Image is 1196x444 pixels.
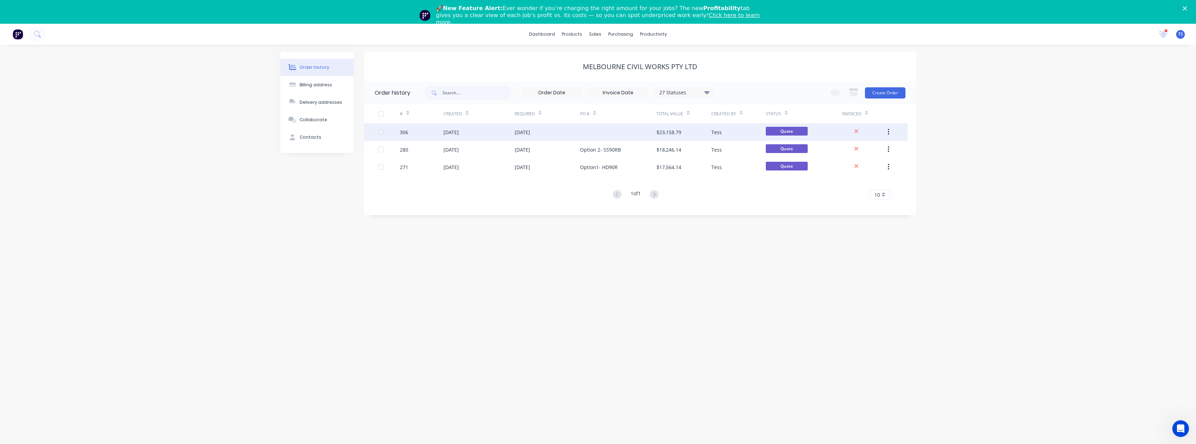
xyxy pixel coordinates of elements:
div: Option1- HD90R [580,163,618,171]
div: Created By [711,111,736,117]
div: Invoiced [842,111,861,117]
div: Billing address [300,82,332,88]
button: Billing address [280,76,354,94]
div: # [400,104,443,123]
div: Collaborate [300,117,327,123]
div: $17,564.14 [656,163,681,171]
div: Total Value [656,104,711,123]
a: Click here to learn more. [436,12,760,26]
span: Quote [766,127,808,136]
div: purchasing [605,29,637,39]
button: Delivery addresses [280,94,354,111]
div: Close [1183,6,1190,10]
img: Factory [13,29,23,39]
div: 1 of 1 [631,190,641,200]
button: Order history [280,59,354,76]
div: Required [515,111,535,117]
input: Order Date [522,88,581,98]
span: Quote [766,144,808,153]
div: PO # [580,111,589,117]
div: $18,246.14 [656,146,681,153]
input: Search... [442,86,512,100]
div: Created [443,104,514,123]
div: PO # [580,104,656,123]
div: Status [766,111,781,117]
iframe: Intercom live chat [1172,420,1189,437]
a: dashboard [526,29,558,39]
b: New Feature Alert: [443,5,503,12]
span: 10 [874,191,880,198]
div: Order history [300,64,329,71]
div: [DATE] [515,146,530,153]
input: Invoice Date [589,88,647,98]
span: TS [1178,31,1183,37]
div: [DATE] [515,163,530,171]
div: Created [443,111,462,117]
button: Create Order [865,87,905,99]
div: [DATE] [443,163,459,171]
div: Total Value [656,111,683,117]
div: $23,158.79 [656,129,681,136]
div: [DATE] [443,146,459,153]
div: Tess [711,163,722,171]
button: Collaborate [280,111,354,129]
div: products [558,29,586,39]
div: Tess [711,146,722,153]
div: Melbourne Civil Works Pty Ltd [583,63,697,71]
div: 271 [400,163,408,171]
div: Tess [711,129,722,136]
div: 306 [400,129,408,136]
div: sales [586,29,605,39]
div: Required [515,104,580,123]
div: Option 2- SS90RB [580,146,621,153]
button: Contacts [280,129,354,146]
div: 🚀 Ever wonder if you’re charging the right amount for your jobs? The new tab gives you a clear vi... [436,5,766,26]
div: Status [766,104,842,123]
span: Quote [766,162,808,170]
div: 27 Statuses [655,89,714,96]
div: Contacts [300,134,321,140]
div: 280 [400,146,408,153]
div: [DATE] [515,129,530,136]
div: [DATE] [443,129,459,136]
div: productivity [637,29,670,39]
div: Order history [375,89,410,97]
b: Profitability [703,5,741,12]
div: Delivery addresses [300,99,342,105]
img: Profile image for Team [419,10,431,21]
div: Invoiced [842,104,886,123]
div: # [400,111,403,117]
div: Created By [711,104,766,123]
